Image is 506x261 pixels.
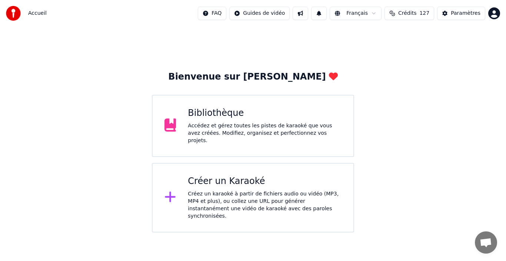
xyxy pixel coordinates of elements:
div: Ouvrir le chat [475,231,497,254]
button: Paramètres [437,7,485,20]
div: Bienvenue sur [PERSON_NAME] [168,71,337,83]
div: Paramètres [451,10,480,17]
img: youka [6,6,21,21]
div: Accédez et gérez toutes les pistes de karaoké que vous avez créées. Modifiez, organisez et perfec... [188,122,342,144]
div: Créez un karaoké à partir de fichiers audio ou vidéo (MP3, MP4 et plus), ou collez une URL pour g... [188,190,342,220]
button: FAQ [198,7,226,20]
button: Guides de vidéo [229,7,290,20]
span: Crédits [398,10,416,17]
button: Crédits127 [385,7,434,20]
span: Accueil [28,10,47,17]
nav: breadcrumb [28,10,47,17]
div: Bibliothèque [188,107,342,119]
div: Créer un Karaoké [188,175,342,187]
span: 127 [419,10,429,17]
